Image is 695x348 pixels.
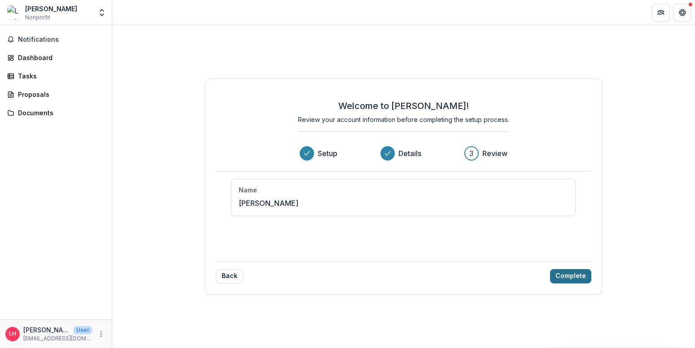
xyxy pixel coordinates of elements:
[398,148,421,159] h3: Details
[18,53,101,62] div: Dashboard
[18,90,101,99] div: Proposals
[4,69,108,83] a: Tasks
[4,87,108,102] a: Proposals
[96,4,108,22] button: Open entity switcher
[673,4,691,22] button: Get Help
[25,13,50,22] span: Nonprofit
[18,108,101,117] div: Documents
[239,187,257,194] h4: Name
[239,198,298,209] p: [PERSON_NAME]
[4,32,108,47] button: Notifications
[216,269,243,283] button: Back
[18,71,101,81] div: Tasks
[4,105,108,120] a: Documents
[9,331,16,337] div: Larissa Harris
[482,148,507,159] h3: Review
[469,148,473,159] div: 3
[74,326,92,334] p: User
[300,146,507,161] div: Progress
[338,100,469,111] h2: Welcome to [PERSON_NAME]!
[298,115,509,124] p: Review your account information before completing the setup process.
[25,4,77,13] div: [PERSON_NAME]
[23,335,92,343] p: [EMAIL_ADDRESS][DOMAIN_NAME]
[23,325,70,335] p: [PERSON_NAME]
[318,148,337,159] h3: Setup
[96,329,106,339] button: More
[7,5,22,20] img: Larissa Harris
[550,269,591,283] button: Complete
[18,36,105,43] span: Notifications
[4,50,108,65] a: Dashboard
[652,4,670,22] button: Partners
